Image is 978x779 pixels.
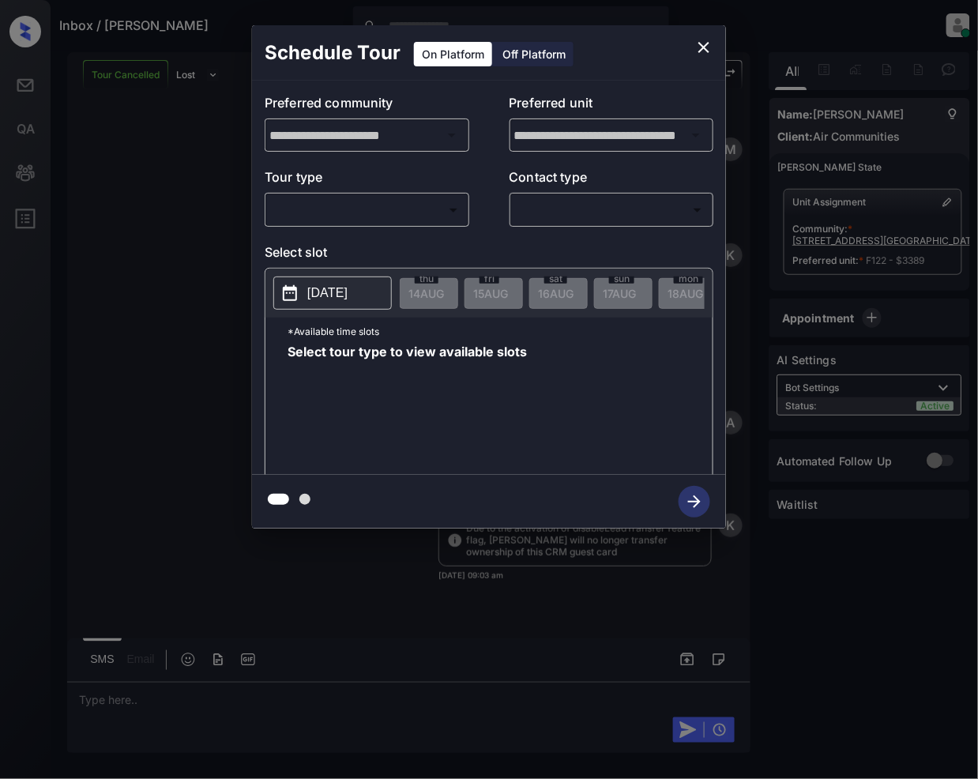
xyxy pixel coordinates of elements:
[252,25,413,81] h2: Schedule Tour
[510,93,714,119] p: Preferred unit
[265,93,469,119] p: Preferred community
[265,243,713,268] p: Select slot
[414,42,492,66] div: On Platform
[288,345,527,472] span: Select tour type to view available slots
[495,42,574,66] div: Off Platform
[510,167,714,193] p: Contact type
[265,167,469,193] p: Tour type
[273,277,392,310] button: [DATE]
[307,284,348,303] p: [DATE]
[288,318,713,345] p: *Available time slots
[688,32,720,63] button: close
